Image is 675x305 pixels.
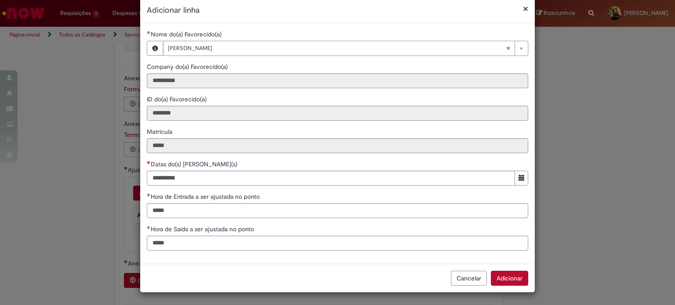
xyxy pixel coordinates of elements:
[147,226,151,229] span: Obrigatório Preenchido
[147,171,515,186] input: Datas do(s) Ajuste(s)
[147,138,528,153] input: Matrícula
[147,95,208,103] span: Somente leitura - ID do(a) Favorecido(a)
[147,161,151,164] span: Necessários
[147,203,528,218] input: Hora de Entrada a ser ajustada no ponto
[147,31,151,34] span: Obrigatório Preenchido
[523,4,528,13] button: Fechar modal
[151,193,261,201] span: Hora de Entrada a ser ajustada no ponto
[451,271,487,286] button: Cancelar
[147,5,528,16] h2: Adicionar linha
[147,73,528,88] input: Company do(a) Favorecido(a)
[168,41,506,55] span: [PERSON_NAME]
[147,236,528,251] input: Hora de Saída a ser ajustada no ponto
[147,41,163,55] button: Nome do(a) Favorecido(a), Visualizar este registro Julia Vigiatto Lemos Silva
[163,41,528,55] a: [PERSON_NAME]Limpar campo Nome do(a) Favorecido(a)
[147,106,528,121] input: ID do(a) Favorecido(a)
[515,171,528,186] button: Mostrar calendário para Datas do(s) Ajuste(s)
[151,160,239,168] span: Datas do(s) [PERSON_NAME](s)
[151,225,256,233] span: Hora de Saída a ser ajustada no ponto
[147,63,229,71] span: Somente leitura - Company do(a) Favorecido(a)
[147,128,174,136] span: Somente leitura - Matrícula
[491,271,528,286] button: Adicionar
[151,30,223,38] span: Necessários - Nome do(a) Favorecido(a)
[147,193,151,197] span: Obrigatório Preenchido
[501,41,515,55] abbr: Limpar campo Nome do(a) Favorecido(a)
